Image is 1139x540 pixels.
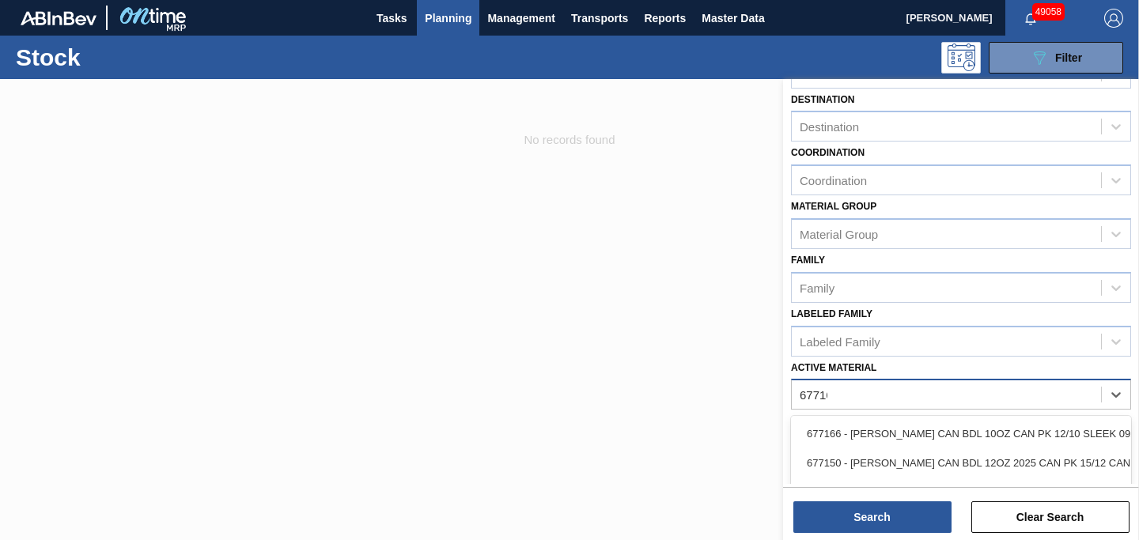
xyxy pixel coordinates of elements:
span: Management [487,9,555,28]
div: 677166 - [PERSON_NAME] CAN BDL 10OZ CAN PK 12/10 SLEEK 092 [791,419,1131,448]
label: Labeled Family [791,308,872,319]
div: Labeled Family [800,334,880,348]
label: Active Material [791,362,876,373]
img: TNhmsLtSVTkK8tSr43FrP2fwEKptu5GPRR3wAAAABJRU5ErkJggg== [21,11,96,25]
label: Family [791,255,825,266]
div: Coordination [800,174,867,187]
label: Material Group [791,201,876,212]
img: Logout [1104,9,1123,28]
label: Coordination [791,147,865,158]
span: Filter [1055,51,1082,64]
div: Material Group [800,227,878,240]
div: 677156 - [PERSON_NAME] CAN BDL 12OZ 2025 LOW ALC CAN PK 12 [791,478,1131,507]
span: Planning [425,9,471,28]
div: Family [800,281,834,294]
button: Filter [989,42,1123,74]
span: Transports [571,9,628,28]
span: 49058 [1032,3,1065,21]
span: Tasks [374,9,409,28]
button: Notifications [1005,7,1056,29]
div: Programming: no user selected [941,42,981,74]
div: 677150 - [PERSON_NAME] CAN BDL 12OZ 2025 CAN PK 15/12 CAN [791,448,1131,478]
span: Master Data [702,9,764,28]
span: Reports [644,9,686,28]
h1: Stock [16,48,240,66]
div: Destination [800,120,859,134]
label: Destination [791,94,854,105]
